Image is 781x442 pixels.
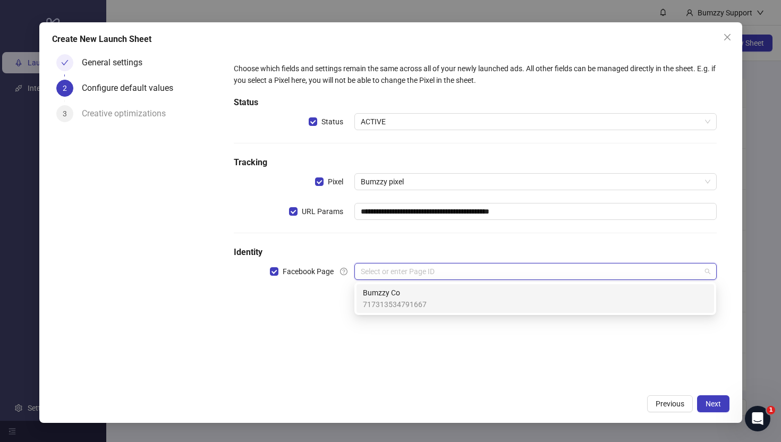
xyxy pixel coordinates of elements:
button: Close [719,29,736,46]
span: 2 [63,84,67,92]
span: URL Params [298,206,347,217]
button: Previous [647,395,693,412]
h5: Tracking [234,156,716,169]
div: Choose which fields and settings remain the same across all of your newly launched ads. All other... [234,63,716,86]
div: Create New Launch Sheet [52,33,729,46]
span: Bumzzy pixel [361,174,710,190]
span: Next [706,399,721,408]
div: Configure default values [82,80,182,97]
span: close [723,33,732,41]
span: 1 [767,406,775,414]
span: check [61,59,69,66]
div: General settings [82,54,151,71]
div: Creative optimizations [82,105,174,122]
span: Facebook Page [278,266,338,277]
h5: Identity [234,246,716,259]
span: Bumzzy Co [363,287,427,299]
button: Next [697,395,729,412]
span: ACTIVE [361,114,710,130]
span: Status [317,116,347,127]
iframe: Intercom live chat [745,406,770,431]
div: Bumzzy Co [356,284,714,313]
h5: Status [234,96,716,109]
span: Previous [656,399,684,408]
span: 717313534791667 [363,299,427,310]
span: 3 [63,109,67,118]
span: question-circle [340,268,347,275]
span: Pixel [324,176,347,188]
